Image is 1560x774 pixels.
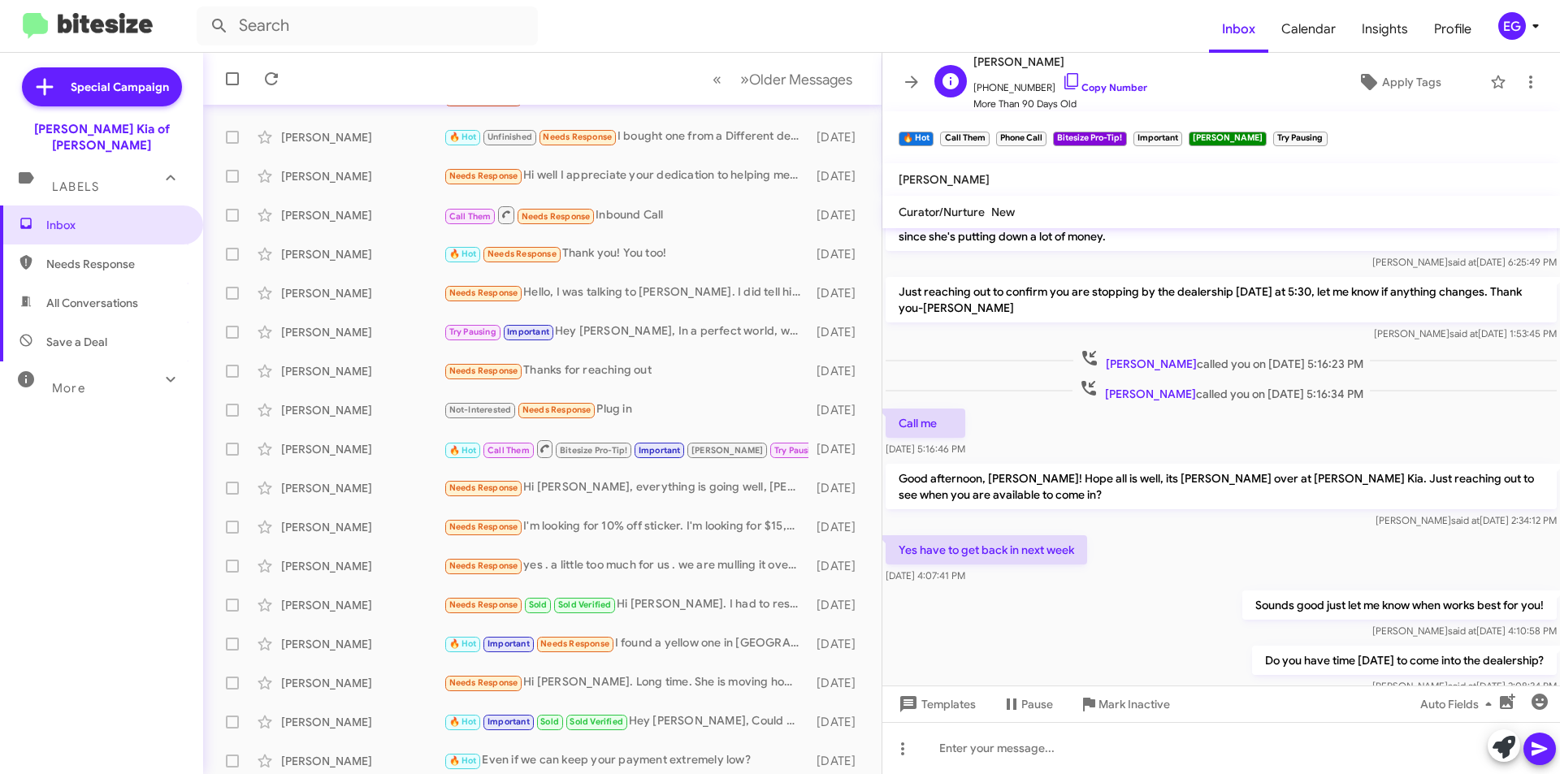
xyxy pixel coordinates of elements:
span: Important [487,716,530,727]
a: Special Campaign [22,67,182,106]
div: [PERSON_NAME] [281,402,444,418]
span: said at [1448,625,1476,637]
a: Profile [1421,6,1484,53]
span: Special Campaign [71,79,169,95]
div: [DATE] [808,558,869,574]
div: [DATE] [808,207,869,223]
span: said at [1448,680,1476,692]
span: New [991,205,1015,219]
p: Yes have to get back in next week [886,535,1087,564]
span: Templates [895,690,976,719]
span: Unfinished [487,132,532,142]
span: 🔥 Hot [449,716,477,727]
span: Try Pausing [774,445,821,456]
div: [PERSON_NAME] [281,285,444,301]
span: [PHONE_NUMBER] [973,71,1147,96]
span: [PERSON_NAME] [899,172,990,187]
span: said at [1449,327,1478,339]
span: » [740,69,749,89]
div: [DATE] [808,519,869,535]
span: said at [1448,256,1476,268]
span: Sold Verified [558,599,612,610]
a: Copy Number [1062,81,1147,93]
div: [DATE] [808,324,869,340]
span: Sold Verified [570,716,623,727]
small: Phone Call [996,132,1046,146]
span: 🔥 Hot [449,132,477,142]
a: Inbox [1209,6,1268,53]
div: [DATE] [808,402,869,418]
span: [PERSON_NAME] [691,445,764,456]
span: said at [1451,514,1480,526]
button: Templates [882,690,989,719]
div: [PERSON_NAME] [281,519,444,535]
span: Auto Fields [1420,690,1498,719]
span: Important [639,445,681,456]
span: Needs Response [449,288,518,298]
div: [DATE] [808,441,869,457]
small: Call Them [940,132,989,146]
span: [DATE] 4:07:41 PM [886,569,965,582]
span: Important [487,638,530,649]
p: Do you have time [DATE] to come into the dealership? [1252,646,1557,675]
span: Needs Response [46,256,184,272]
div: I found a yellow one in [GEOGRAPHIC_DATA] with 17,000 miles on it for 15 five and I bought it [444,634,808,653]
small: [PERSON_NAME] [1189,132,1267,146]
span: 🔥 Hot [449,445,477,456]
button: Auto Fields [1407,690,1511,719]
span: [PERSON_NAME] [DATE] 2:34:12 PM [1376,514,1557,526]
span: Call Them [487,445,530,456]
div: Hi [PERSON_NAME], everything is going well, [PERSON_NAME] has been great [444,478,808,497]
span: Bitesize Pro-Tip! [560,445,627,456]
div: [DATE] [808,714,869,730]
span: 🔥 Hot [449,755,477,766]
small: 🔥 Hot [899,132,934,146]
span: Mark Inactive [1098,690,1170,719]
div: Thank you! You too! [444,244,808,263]
button: Next [730,63,862,96]
span: called you on [DATE] 5:16:34 PM [1072,378,1370,402]
input: Search [197,6,538,45]
span: Important [507,326,549,337]
span: Labels [52,179,99,194]
div: [DATE] [808,675,869,691]
div: I'm looking for 10% off sticker. I'm looking for $15,000 trade-in value on my 2021 [PERSON_NAME].... [444,517,808,536]
span: Needs Response [540,638,609,649]
p: Good afternoon, [PERSON_NAME]! Hope all is well, its [PERSON_NAME] over at [PERSON_NAME] Kia. Jus... [886,464,1557,509]
span: [PERSON_NAME] [1105,387,1196,401]
div: [PERSON_NAME] [281,753,444,769]
span: Sold [529,599,548,610]
div: Hi well I appreciate your dedication to helping me. New town is pretty far from me. [444,166,808,185]
span: called you on [DATE] 5:16:23 PM [1073,348,1370,372]
button: Pause [989,690,1066,719]
span: More [52,381,85,396]
span: Needs Response [449,521,518,532]
div: [DATE] [808,363,869,379]
a: Insights [1349,6,1421,53]
span: Needs Response [543,132,612,142]
span: [PERSON_NAME] [DATE] 2:08:34 PM [1372,680,1557,692]
small: Important [1133,132,1182,146]
div: [DATE] [808,168,869,184]
button: Previous [703,63,731,96]
span: Call Them [449,211,492,222]
div: [DATE] [808,246,869,262]
div: [DATE] [808,753,869,769]
nav: Page navigation example [704,63,862,96]
div: Hi [PERSON_NAME]. I had to reschedule for [DATE] [DATE]. I appreciate your reaching out to me. Th... [444,595,808,614]
span: Save a Deal [46,334,107,350]
span: [PERSON_NAME] [DATE] 6:25:49 PM [1372,256,1557,268]
div: [PERSON_NAME] [281,324,444,340]
span: Inbox [46,217,184,233]
button: Apply Tags [1315,67,1482,97]
a: Calendar [1268,6,1349,53]
span: Apply Tags [1382,67,1441,97]
div: [DATE] [808,129,869,145]
div: [PERSON_NAME] [281,558,444,574]
span: 🔥 Hot [449,638,477,649]
div: EG [1498,12,1526,40]
span: Curator/Nurture [899,205,985,219]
